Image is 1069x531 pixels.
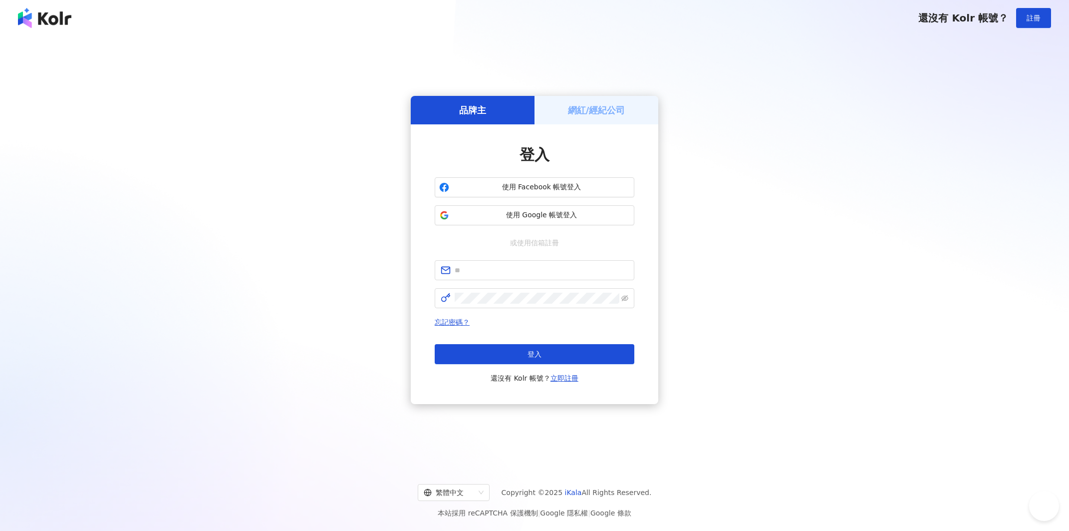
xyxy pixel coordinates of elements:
[453,210,630,220] span: 使用 Google 帳號登入
[453,182,630,192] span: 使用 Facebook 帳號登入
[528,350,541,358] span: 登入
[491,372,578,384] span: 還沒有 Kolr 帳號？
[550,374,578,382] a: 立即註冊
[435,177,634,197] button: 使用 Facebook 帳號登入
[590,509,631,517] a: Google 條款
[435,318,470,326] a: 忘記密碼？
[424,485,475,501] div: 繁體中文
[459,104,486,116] h5: 品牌主
[1027,14,1041,22] span: 註冊
[435,344,634,364] button: 登入
[568,104,625,116] h5: 網紅/經紀公司
[1029,491,1059,521] iframe: Help Scout Beacon - Open
[435,205,634,225] button: 使用 Google 帳號登入
[538,509,540,517] span: |
[503,237,566,248] span: 或使用信箱註冊
[502,487,652,499] span: Copyright © 2025 All Rights Reserved.
[588,509,590,517] span: |
[540,509,588,517] a: Google 隱私權
[565,489,582,497] a: iKala
[18,8,71,28] img: logo
[621,295,628,302] span: eye-invisible
[918,12,1008,24] span: 還沒有 Kolr 帳號？
[1016,8,1051,28] button: 註冊
[520,146,549,163] span: 登入
[438,507,631,519] span: 本站採用 reCAPTCHA 保護機制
